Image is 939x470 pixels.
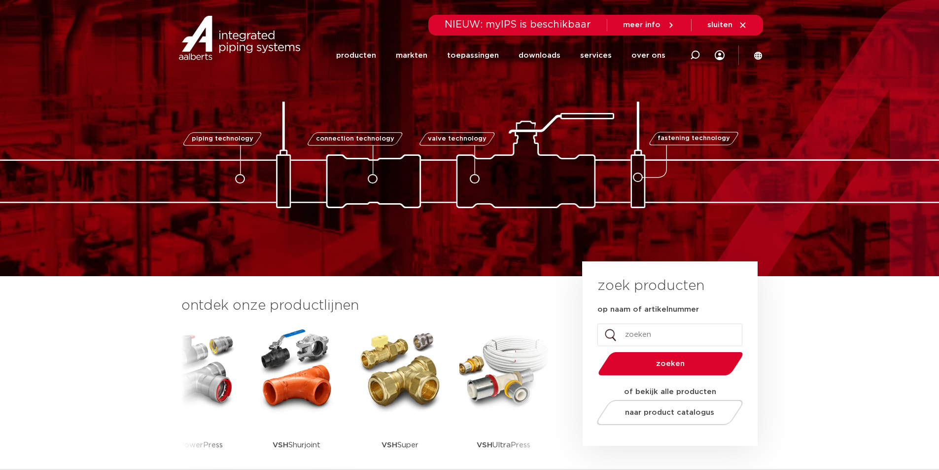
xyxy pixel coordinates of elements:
[623,21,675,30] a: meer info
[594,400,745,425] a: naar product catalogus
[336,36,665,74] nav: Menu
[273,441,288,449] strong: VSH
[382,441,397,449] strong: VSH
[428,136,487,142] span: valve technology
[631,36,665,74] a: over ons
[445,20,591,30] span: NIEUW: myIPS is beschikbaar
[594,351,747,376] button: zoeken
[192,136,253,142] span: piping technology
[315,136,394,142] span: connection technology
[447,36,499,74] a: toepassingen
[336,36,376,74] a: producten
[597,305,699,315] label: op naam of artikelnummer
[707,21,732,29] span: sluiten
[623,21,661,29] span: meer info
[597,324,742,346] input: zoeken
[580,36,612,74] a: services
[625,409,714,416] span: naar product catalogus
[396,36,427,74] a: markten
[707,21,747,30] a: sluiten
[658,136,730,142] span: fastening technology
[181,296,549,316] h3: ontdek onze productlijnen
[597,276,704,296] h3: zoek producten
[624,360,718,367] span: zoeken
[624,388,716,396] strong: of bekijk alle producten
[519,36,560,74] a: downloads
[477,441,492,449] strong: VSH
